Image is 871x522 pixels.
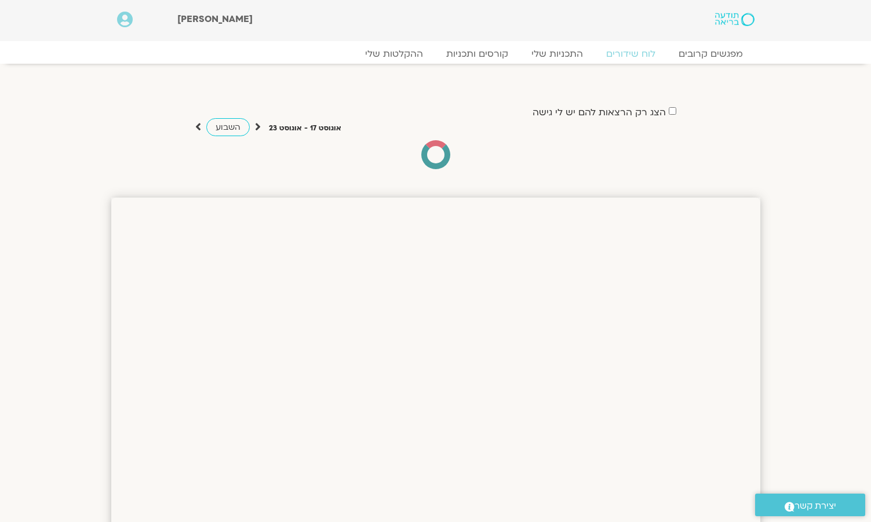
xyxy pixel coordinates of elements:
a: ההקלטות שלי [353,48,435,60]
nav: Menu [117,48,755,60]
a: השבוע [206,118,250,136]
a: מפגשים קרובים [667,48,755,60]
p: אוגוסט 17 - אוגוסט 23 [269,122,341,134]
label: הצג רק הרצאות להם יש לי גישה [533,107,666,118]
a: לוח שידורים [595,48,667,60]
a: קורסים ותכניות [435,48,520,60]
span: השבוע [216,122,240,133]
a: יצירת קשר [755,494,865,516]
span: יצירת קשר [795,498,836,514]
span: [PERSON_NAME] [177,13,253,25]
a: התכניות שלי [520,48,595,60]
